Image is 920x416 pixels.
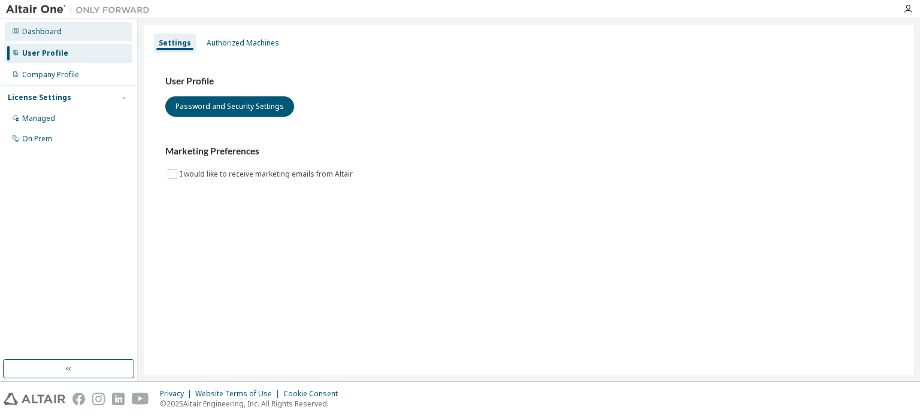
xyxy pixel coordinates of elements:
[165,75,892,87] h3: User Profile
[4,393,65,405] img: altair_logo.svg
[207,38,279,48] div: Authorized Machines
[132,393,149,405] img: youtube.svg
[22,114,55,123] div: Managed
[180,167,355,181] label: I would like to receive marketing emails from Altair
[22,134,52,144] div: On Prem
[22,27,62,37] div: Dashboard
[6,4,156,16] img: Altair One
[72,393,85,405] img: facebook.svg
[8,93,71,102] div: License Settings
[195,389,283,399] div: Website Terms of Use
[22,70,79,80] div: Company Profile
[112,393,125,405] img: linkedin.svg
[165,145,892,157] h3: Marketing Preferences
[92,393,105,405] img: instagram.svg
[160,389,195,399] div: Privacy
[283,389,345,399] div: Cookie Consent
[165,96,294,117] button: Password and Security Settings
[159,38,191,48] div: Settings
[22,48,68,58] div: User Profile
[160,399,345,409] p: © 2025 Altair Engineering, Inc. All Rights Reserved.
